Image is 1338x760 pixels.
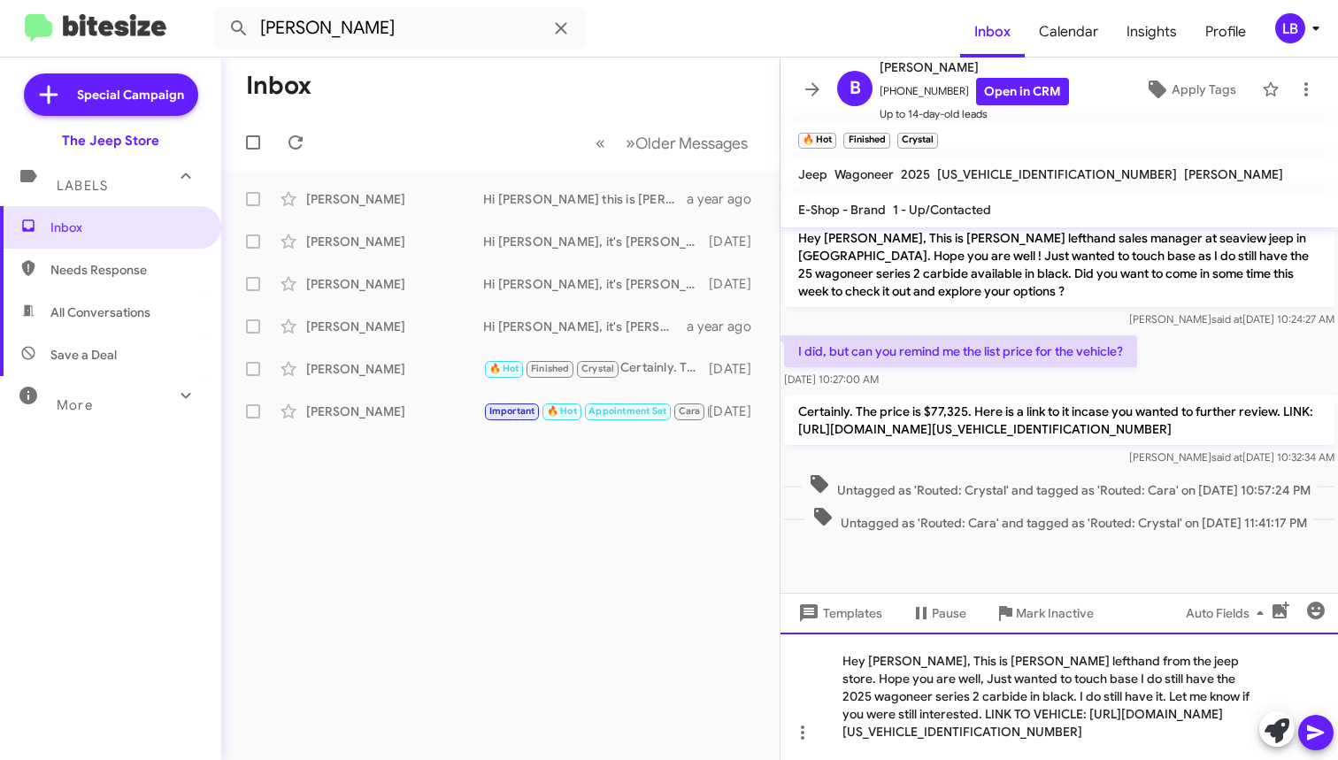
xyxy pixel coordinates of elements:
span: Pause [932,597,966,629]
button: Previous [585,125,616,161]
div: a year ago [687,190,765,208]
span: Mark Inactive [1016,597,1094,629]
span: « [596,132,605,154]
div: Hi [PERSON_NAME], it's [PERSON_NAME] at The [GEOGRAPHIC_DATA]. I just wanted to check back in. I ... [483,233,709,250]
span: Auto Fields [1186,597,1271,629]
div: [PERSON_NAME] [306,403,483,420]
span: Untagged as 'Routed: Cara' and tagged as 'Routed: Crystal' on [DATE] 11:41:17 PM [805,506,1314,532]
div: [PERSON_NAME] [306,318,483,335]
a: Calendar [1025,6,1112,58]
span: Untagged as 'Routed: Crystal' and tagged as 'Routed: Cara' on [DATE] 10:57:24 PM [802,473,1318,499]
div: [DATE] [709,360,765,378]
span: Cara [679,405,701,417]
div: The Jeep Store [62,132,159,150]
button: Templates [780,597,896,629]
div: Hey [PERSON_NAME], This is [PERSON_NAME] lefthand from the jeep store. Hope you are well, Just wa... [780,633,1338,760]
span: [PERSON_NAME] [880,57,1069,78]
span: [PERSON_NAME] [DATE] 10:32:34 AM [1129,450,1334,464]
span: Wagoneer [834,166,894,182]
span: [PERSON_NAME] [1184,166,1283,182]
span: More [57,397,93,413]
div: [PERSON_NAME] [306,360,483,378]
div: [DATE] [709,233,765,250]
p: Hey [PERSON_NAME], This is [PERSON_NAME] lefthand sales manager at seaview jeep in [GEOGRAPHIC_DA... [784,222,1334,307]
button: Mark Inactive [980,597,1108,629]
a: Insights [1112,6,1191,58]
div: Great sounds good, thanks [PERSON_NAME]! [483,401,709,421]
div: a year ago [687,318,765,335]
span: Special Campaign [77,86,184,104]
span: [US_VEHICLE_IDENTIFICATION_NUMBER] [937,166,1177,182]
span: Up to 14-day-old leads [880,105,1069,123]
span: [PERSON_NAME] [DATE] 10:24:27 AM [1129,312,1334,326]
small: Crystal [897,133,938,149]
span: Templates [795,597,882,629]
div: [PERSON_NAME] [306,233,483,250]
span: Important [489,405,535,417]
button: Auto Fields [1172,597,1285,629]
span: » [626,132,635,154]
div: Hi [PERSON_NAME] this is [PERSON_NAME], Sales Manager at The [GEOGRAPHIC_DATA]. I saw you connect... [483,190,687,208]
span: Needs Response [50,261,201,279]
div: Certainly. The price is $77,325. Here is a link to it incase you wanted to further review. LINK: ... [483,358,709,379]
span: 🔥 Hot [547,405,577,417]
span: 1 - Up/Contacted [893,202,991,218]
span: Labels [57,178,108,194]
span: Jeep [798,166,827,182]
div: [PERSON_NAME] [306,190,483,208]
span: said at [1211,312,1242,326]
span: Appointment Set [588,405,666,417]
div: Hi [PERSON_NAME], it's [PERSON_NAME] at The [GEOGRAPHIC_DATA]. I just wanted to check back in. I ... [483,275,709,293]
span: Crystal [581,363,614,374]
a: Open in CRM [976,78,1069,105]
div: [DATE] [709,275,765,293]
span: Inbox [50,219,201,236]
small: Finished [843,133,889,149]
div: [PERSON_NAME] [306,275,483,293]
div: [DATE] [709,403,765,420]
span: [DATE] 10:27:00 AM [784,372,879,386]
span: 2025 [901,166,930,182]
p: Certainly. The price is $77,325. Here is a link to it incase you wanted to further review. LINK: ... [784,395,1334,445]
span: 🔥 Hot [489,363,519,374]
span: B [850,74,861,103]
div: LB [1275,13,1305,43]
span: Older Messages [635,134,748,153]
span: Apply Tags [1172,73,1236,105]
span: All Conversations [50,303,150,321]
span: Save a Deal [50,346,117,364]
nav: Page navigation example [586,125,758,161]
span: Finished [531,363,570,374]
small: 🔥 Hot [798,133,836,149]
a: Special Campaign [24,73,198,116]
p: I did, but can you remind me the list price for the vehicle? [784,335,1137,367]
a: Profile [1191,6,1260,58]
span: said at [1211,450,1242,464]
input: Search [214,7,586,50]
a: Inbox [960,6,1025,58]
button: Pause [896,597,980,629]
div: Hi [PERSON_NAME], it's [PERSON_NAME] at The Jeep Store. I just wanted to check back in. I would l... [483,318,687,335]
button: Apply Tags [1127,73,1253,105]
button: Next [615,125,758,161]
button: LB [1260,13,1319,43]
span: E-Shop - Brand [798,202,886,218]
h1: Inbox [246,72,311,100]
span: [PHONE_NUMBER] [880,78,1069,105]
